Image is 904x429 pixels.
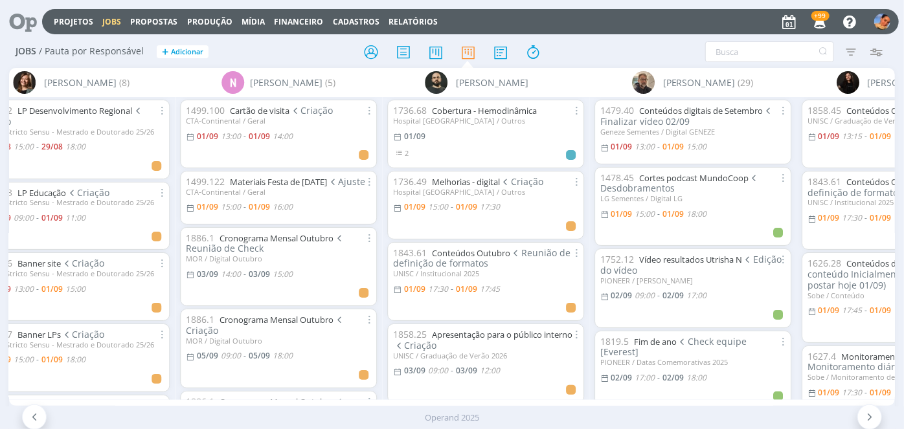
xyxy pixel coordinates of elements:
[385,17,442,27] button: Relatórios
[427,201,447,212] : 15:00
[183,17,236,27] button: Produção
[864,307,867,314] : -
[220,350,240,361] span: 09:00
[327,175,365,188] span: Ajuste
[243,133,245,140] span: -
[186,336,371,345] div: MOR / Digital Outubro
[686,141,706,152] : 15:00
[611,372,632,383] : 02/09
[600,171,760,195] span: Desdobramentos
[870,131,891,142] : 01/09
[196,131,218,142] span: 01/09
[289,104,333,116] span: Criação
[393,339,436,351] span: Criação
[393,328,427,340] span: 1858.25
[220,269,240,280] span: 14:00
[635,372,655,383] : 17:00
[186,313,214,325] span: 1886.1
[389,16,438,27] a: Relatórios
[611,290,632,301] : 02/09
[272,350,292,361] span: 18:00
[808,175,841,188] span: 1843.61
[333,16,379,27] span: Cadastros
[611,208,632,219] : 01/09
[600,276,785,285] div: PIONEER / [PERSON_NAME]
[455,365,477,376] : 03/09
[324,76,335,89] span: (5)
[196,269,218,280] span: 03/09
[639,105,763,116] a: Conteúdos digitais de Setembro
[13,71,36,94] img: L
[600,335,747,358] span: Check equipe [Everest]
[455,76,528,89] span: [PERSON_NAME]
[243,270,245,278] span: -
[870,212,891,223] : 01/09
[248,269,269,280] span: 03/09
[65,141,85,152] : 18:00
[634,336,677,347] a: Fim de ano
[657,374,660,382] : -
[272,201,292,212] span: 16:00
[329,17,383,27] button: Cadastros
[450,285,453,293] : -
[61,257,104,269] span: Criação
[657,143,660,151] : -
[818,131,839,142] : 01/09
[808,257,841,269] span: 1626.28
[479,283,499,294] : 17:45
[186,232,214,244] span: 1886.1
[17,105,132,116] a: LP Desenvolvimento Regional
[427,365,447,376] : 09:00
[17,329,61,340] a: Banner LPs
[479,201,499,212] : 17:30
[450,367,453,375] : -
[17,187,66,199] a: LP Educação
[171,48,203,56] span: Adicionar
[842,305,862,316] : 17:45
[600,335,629,347] span: 1819.5
[600,358,785,366] div: PIONEER / Datas Comemorativas 2025
[221,71,244,94] div: N
[186,116,371,125] div: CTA-Continental / Geral
[65,212,85,223] : 11:00
[639,172,749,184] a: Cortes podcast MundoCoop
[393,269,578,278] div: UNISC / Institucional 2025
[686,372,706,383] : 18:00
[13,354,33,365] : 15:00
[705,41,834,62] input: Busca
[162,45,168,59] span: +
[864,389,867,397] : -
[662,208,684,219] : 01/09
[13,212,33,223] : 09:00
[874,14,890,30] img: L
[393,175,427,188] span: 1736.49
[41,212,62,223] : 01/09
[242,16,265,27] a: Mídia
[220,232,333,244] a: Cronograma Mensal Outubro
[220,131,240,142] span: 13:00
[811,11,830,21] span: +99
[41,141,62,152] : 29/08
[635,141,655,152] : 13:00
[36,143,38,151] : -
[808,104,841,116] span: 1858.45
[432,105,537,116] a: Cobertura - Hemodinâmica
[403,283,425,294] : 01/09
[405,148,409,158] span: 2
[13,141,33,152] : 15:00
[248,131,269,142] span: 01/09
[432,176,500,188] a: Melhorias - digital
[455,201,477,212] : 01/09
[54,16,93,27] a: Projetos
[686,290,706,301] : 17:00
[393,247,427,259] span: 1843.61
[662,141,684,152] : 01/09
[425,71,447,94] img: P
[196,201,218,212] span: 01/09
[450,203,453,211] : -
[186,395,214,408] span: 1886.1
[806,10,832,34] button: +99
[186,395,345,419] span: Criação
[17,258,61,269] a: Banner site
[186,313,345,336] span: Criação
